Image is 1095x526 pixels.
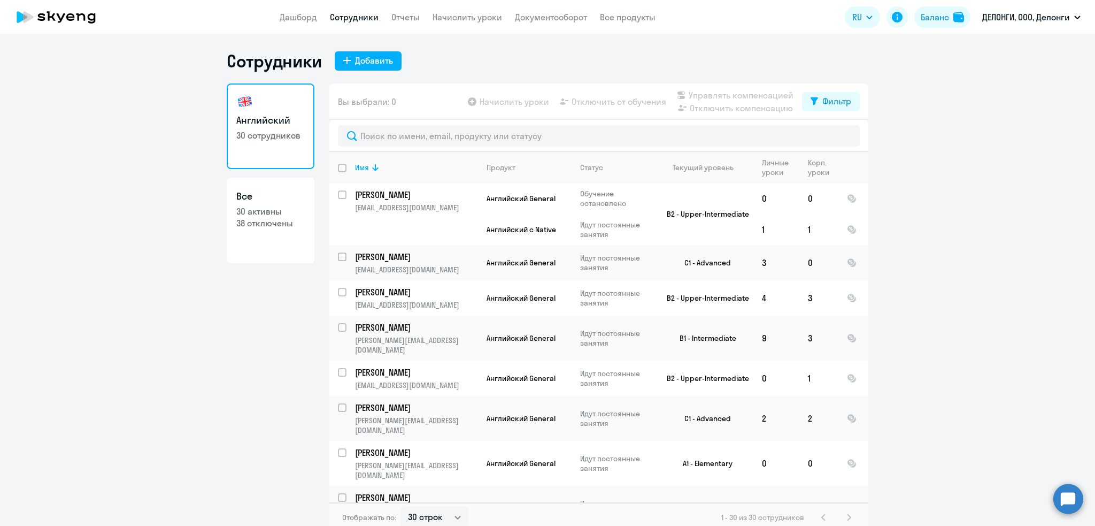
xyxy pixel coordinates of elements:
[654,441,753,486] td: A1 - Elementary
[433,12,502,22] a: Начислить уроки
[355,492,476,504] p: [PERSON_NAME]
[355,416,477,435] p: [PERSON_NAME][EMAIL_ADDRESS][DOMAIN_NAME]
[236,129,305,141] p: 30 сотрудников
[355,402,477,414] a: [PERSON_NAME]
[921,11,949,24] div: Баланс
[654,316,753,361] td: B1 - Intermediate
[355,322,477,333] a: [PERSON_NAME]
[753,361,799,396] td: 0
[580,288,653,308] p: Идут постоянные занятия
[487,333,556,343] span: Английский General
[799,441,838,486] td: 0
[808,158,838,177] div: Корп. уроки
[982,11,1070,24] p: ДЕЛОНГИ, ООО, Делонги
[335,51,402,71] button: Добавить
[338,95,396,108] span: Вы выбрали: 0
[355,380,477,390] p: [EMAIL_ADDRESS][DOMAIN_NAME]
[802,92,860,111] button: Фильтр
[227,83,314,169] a: Английский30 сотрудников
[662,163,753,172] div: Текущий уровень
[355,265,477,275] p: [EMAIL_ADDRESS][DOMAIN_NAME]
[654,245,753,280] td: C1 - Advanced
[600,12,656,22] a: Все продукты
[487,373,556,383] span: Английский General
[355,203,477,212] p: [EMAIL_ADDRESS][DOMAIN_NAME]
[391,12,420,22] a: Отчеты
[330,12,379,22] a: Сотрудники
[355,286,477,298] a: [PERSON_NAME]
[721,513,804,522] span: 1 - 30 из 30 сотрудников
[799,280,838,316] td: 3
[852,11,862,24] span: RU
[355,251,476,263] p: [PERSON_NAME]
[355,163,369,172] div: Имя
[673,163,734,172] div: Текущий уровень
[654,396,753,441] td: C1 - Advanced
[515,12,587,22] a: Документооборот
[355,189,476,201] p: [PERSON_NAME]
[236,113,305,127] h3: Английский
[280,12,317,22] a: Дашборд
[227,50,322,72] h1: Сотрудники
[914,6,970,28] button: Балансbalance
[487,258,556,268] span: Английский General
[822,95,851,108] div: Фильтр
[580,369,653,388] p: Идут постоянные занятия
[355,189,477,201] a: [PERSON_NAME]
[799,214,838,245] td: 1
[753,441,799,486] td: 0
[753,396,799,441] td: 2
[753,316,799,361] td: 9
[342,513,396,522] span: Отображать по:
[953,12,964,22] img: balance
[227,178,314,263] a: Все30 активны38 отключены
[355,54,393,67] div: Добавить
[487,459,556,468] span: Английский General
[799,183,838,214] td: 0
[799,245,838,280] td: 0
[355,367,476,378] p: [PERSON_NAME]
[580,253,653,272] p: Идут постоянные занятия
[355,367,477,378] a: [PERSON_NAME]
[236,217,305,229] p: 38 отключены
[487,194,556,203] span: Английский General
[355,286,476,298] p: [PERSON_NAME]
[580,454,653,473] p: Идут постоянные занятия
[355,447,477,459] a: [PERSON_NAME]
[236,205,305,217] p: 30 активны
[487,414,556,423] span: Английский General
[355,322,476,333] p: [PERSON_NAME]
[580,163,603,172] div: Статус
[355,447,476,459] p: [PERSON_NAME]
[355,492,477,504] a: [PERSON_NAME]
[236,189,305,203] h3: Все
[355,461,477,480] p: [PERSON_NAME][EMAIL_ADDRESS][DOMAIN_NAME]
[753,183,799,214] td: 0
[580,409,653,428] p: Идут постоянные занятия
[338,125,860,147] input: Поиск по имени, email, продукту или статусу
[799,316,838,361] td: 3
[236,93,253,110] img: english
[799,396,838,441] td: 2
[654,280,753,316] td: B2 - Upper-Intermediate
[580,499,653,518] p: Идут постоянные занятия
[845,6,880,28] button: RU
[762,158,799,177] div: Личные уроки
[355,163,477,172] div: Имя
[580,329,653,348] p: Идут постоянные занятия
[487,293,556,303] span: Английский General
[355,251,477,263] a: [PERSON_NAME]
[753,280,799,316] td: 4
[487,225,556,234] span: Английский с Native
[654,183,753,245] td: B2 - Upper-Intermediate
[580,220,653,239] p: Идут постоянные занятия
[355,402,476,414] p: [PERSON_NAME]
[753,245,799,280] td: 3
[487,163,515,172] div: Продукт
[977,4,1086,30] button: ДЕЛОНГИ, ООО, Делонги
[753,214,799,245] td: 1
[580,189,653,208] p: Обучение остановлено
[355,300,477,310] p: [EMAIL_ADDRESS][DOMAIN_NAME]
[355,336,477,355] p: [PERSON_NAME][EMAIL_ADDRESS][DOMAIN_NAME]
